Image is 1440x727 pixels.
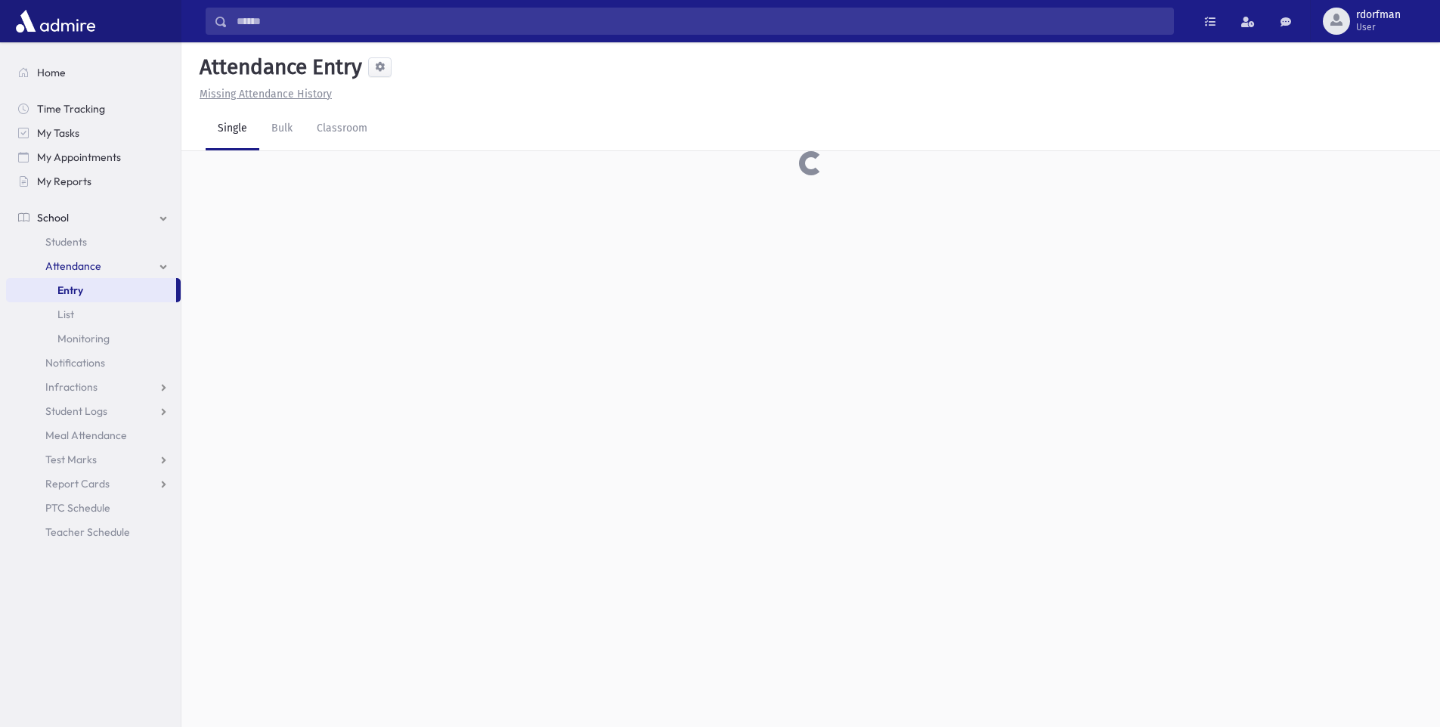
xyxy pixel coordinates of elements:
span: Monitoring [57,332,110,345]
a: My Reports [6,169,181,193]
span: My Reports [37,175,91,188]
a: Teacher Schedule [6,520,181,544]
span: Teacher Schedule [45,525,130,539]
span: Student Logs [45,404,107,418]
a: Missing Attendance History [194,88,332,101]
a: Notifications [6,351,181,375]
a: Student Logs [6,399,181,423]
a: Single [206,108,259,150]
a: My Appointments [6,145,181,169]
a: PTC Schedule [6,496,181,520]
span: My Appointments [37,150,121,164]
a: Time Tracking [6,97,181,121]
span: PTC Schedule [45,501,110,515]
span: Home [37,66,66,79]
input: Search [228,8,1173,35]
a: Attendance [6,254,181,278]
span: Meal Attendance [45,428,127,442]
a: My Tasks [6,121,181,145]
span: Report Cards [45,477,110,490]
a: Students [6,230,181,254]
span: Test Marks [45,453,97,466]
a: Infractions [6,375,181,399]
u: Missing Attendance History [200,88,332,101]
a: Bulk [259,108,305,150]
span: Infractions [45,380,98,394]
a: School [6,206,181,230]
a: Home [6,60,181,85]
span: rdorfman [1356,9,1401,21]
span: Time Tracking [37,102,105,116]
span: Students [45,235,87,249]
a: Report Cards [6,472,181,496]
a: Monitoring [6,326,181,351]
a: Meal Attendance [6,423,181,447]
img: AdmirePro [12,6,99,36]
a: Entry [6,278,176,302]
span: User [1356,21,1401,33]
span: List [57,308,74,321]
h5: Attendance Entry [194,54,362,80]
span: Entry [57,283,83,297]
a: List [6,302,181,326]
span: My Tasks [37,126,79,140]
a: Classroom [305,108,379,150]
span: Attendance [45,259,101,273]
span: Notifications [45,356,105,370]
a: Test Marks [6,447,181,472]
span: School [37,211,69,224]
